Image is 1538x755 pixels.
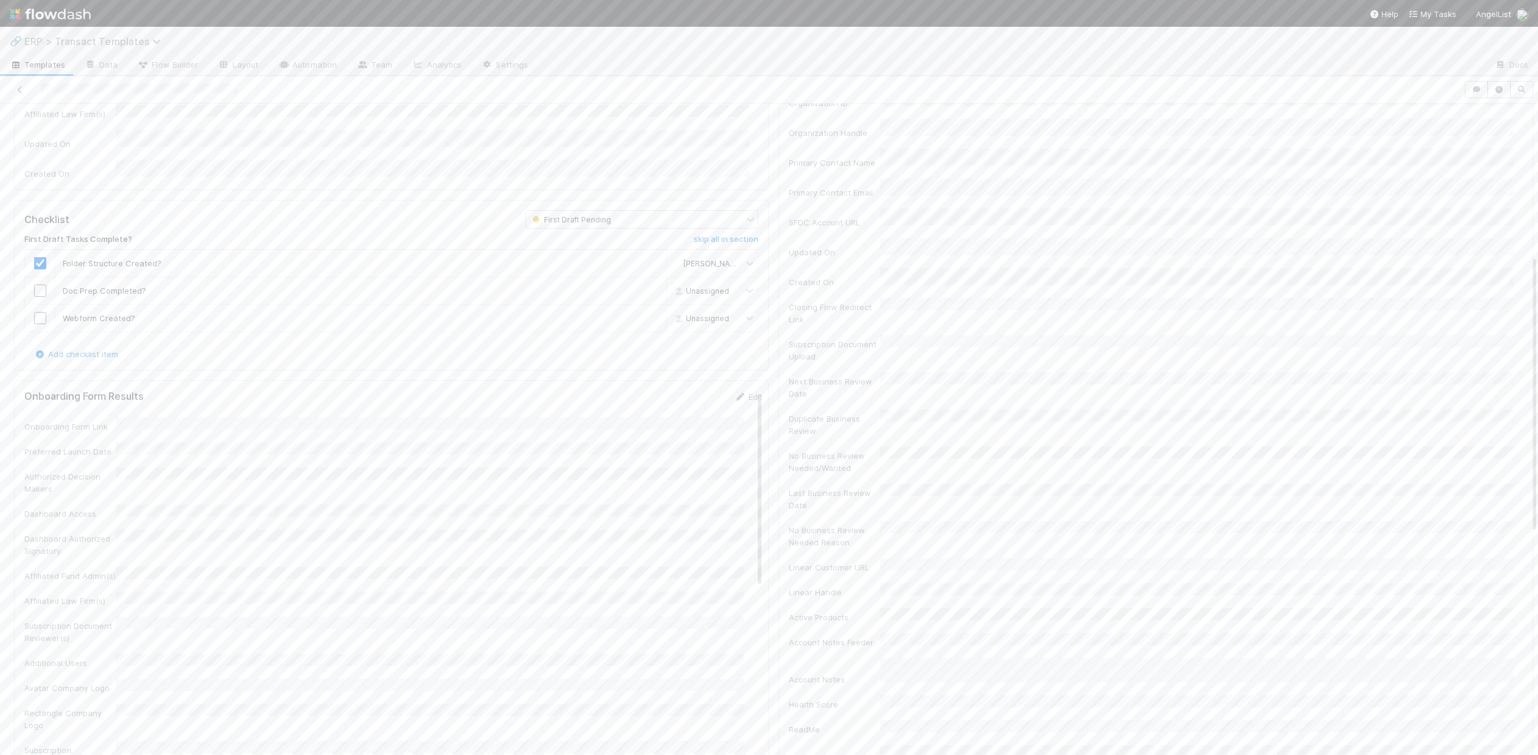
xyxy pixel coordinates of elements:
[10,36,22,46] span: 🔗
[789,487,880,511] div: Last Business Review Date
[789,246,880,258] div: Updated On
[24,470,116,495] div: Authorized Decision Makers
[789,338,880,363] div: Subscription Document Upload
[789,186,880,199] div: Primary Contact Email
[63,286,146,296] span: Doc Prep Completed?
[789,301,880,325] div: Closing Flow Redirect Link
[671,286,729,296] span: Unassigned
[24,168,116,180] div: Created On
[10,4,91,24] img: logo-inverted-e16ddd16eac7371096b0.svg
[789,673,880,686] div: Account Notes
[789,127,880,139] div: Organization Handle
[789,276,880,288] div: Created On
[1408,9,1456,19] span: My Tasks
[789,586,880,598] div: Linear Handle
[63,258,161,268] span: Folder Structure Created?
[1485,56,1538,76] a: Docs
[24,108,116,120] div: Affiliated Law Firm(s)
[24,570,116,582] div: Affiliated Fund Admin(s)
[24,508,116,520] div: Dashboard Access
[208,56,269,76] a: Layout
[24,682,116,694] div: Avatar Company Logo
[789,216,880,229] div: SFDC Account URL
[24,391,144,403] h5: Onboarding Form Results
[789,698,880,711] div: Health Score
[530,215,611,224] span: First Draft Pending
[24,707,116,731] div: Rectangle Company Logo
[1369,8,1399,20] div: Help
[789,450,880,474] div: No Business Review Needed/Wanted
[789,611,880,623] div: Active Products
[683,259,743,268] span: [PERSON_NAME]
[789,636,880,648] div: Account Notes Feeder
[24,420,116,433] div: Onboarding Form Link
[671,314,729,323] span: Unassigned
[24,657,116,669] div: Additional Users
[347,56,402,76] a: Team
[672,258,682,268] img: avatar_ef15843f-6fde-4057-917e-3fb236f438ca.png
[24,35,167,48] span: ERP > Transact Templates
[789,97,880,109] div: Organization ID
[734,392,763,402] a: Edit
[789,723,880,736] div: ReadMe
[1516,9,1528,21] img: avatar_ef15843f-6fde-4057-917e-3fb236f438ca.png
[24,214,69,226] h5: Checklist
[24,533,116,557] div: Dashboard Authorized Signatory
[694,235,758,244] h6: skip all in section
[10,58,65,71] span: Templates
[24,235,132,244] h6: First Draft Tasks Complete?
[403,56,472,76] a: Analytics
[24,620,116,644] div: Subscription Document Reviewer(s)
[127,56,208,76] a: Flow Builder
[34,349,118,359] a: Add checklist item
[24,595,116,607] div: Affiliated Law Firm(s)
[268,56,347,76] a: Automation
[24,138,116,150] div: Updated On
[24,445,116,458] div: Preferred Launch Date
[694,235,758,249] a: skip all in section
[1476,9,1511,19] span: AngelList
[789,157,880,169] div: Primary Contact Name
[789,561,880,573] div: Linear Customer URL
[789,524,880,548] div: No Business Review Needed Reason
[471,56,538,76] a: Settings
[789,375,880,400] div: Next Business Review Date
[1408,8,1456,20] a: My Tasks
[63,313,135,323] span: Webform Created?
[75,56,127,76] a: Data
[137,58,198,71] span: Flow Builder
[789,413,880,437] div: Duplicate Business Review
